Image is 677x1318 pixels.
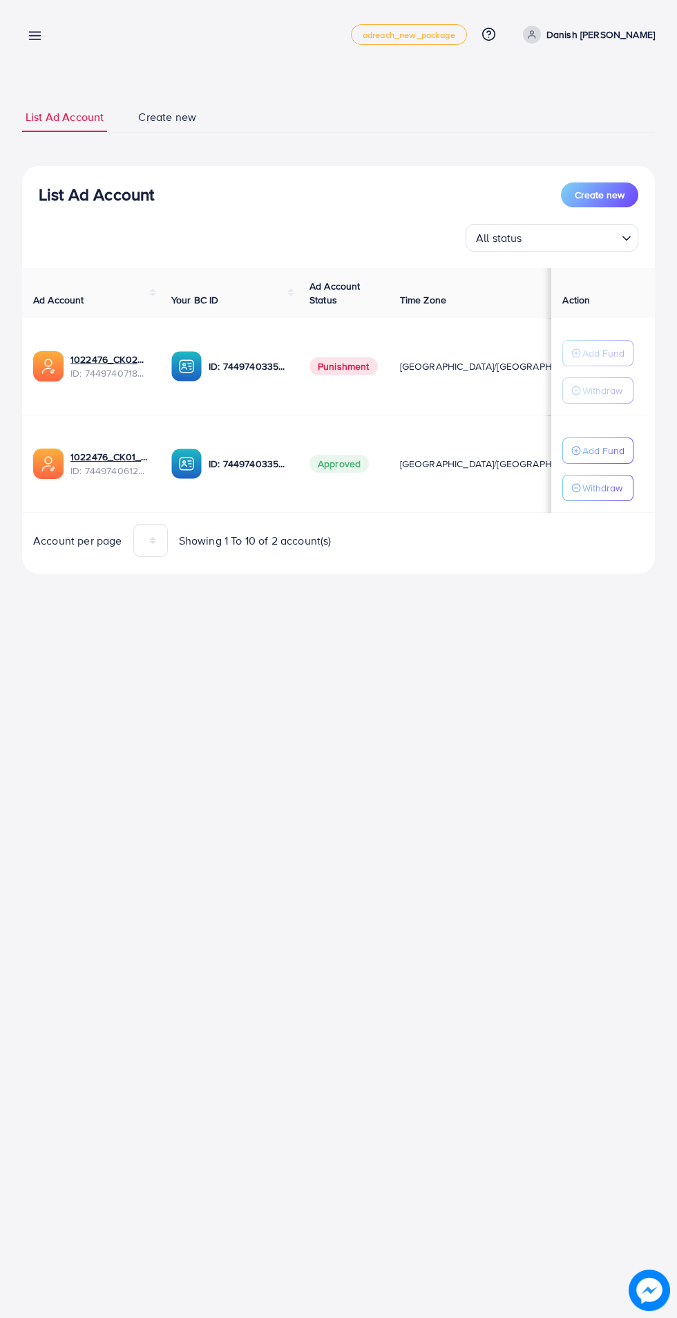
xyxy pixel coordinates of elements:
[562,377,633,404] button: Withdraw
[466,224,638,252] div: Search for option
[33,449,64,479] img: ic-ads-acc.e4c84228.svg
[33,351,64,382] img: ic-ads-acc.e4c84228.svg
[400,293,446,307] span: Time Zone
[562,340,633,366] button: Add Fund
[351,24,467,45] a: adreach_new_package
[70,366,149,380] span: ID: 7449740718454915089
[26,109,104,125] span: List Ad Account
[209,455,287,472] p: ID: 7449740335716761616
[562,475,633,501] button: Withdraw
[70,450,149,478] div: <span class='underline'>1022476_CK01_1734527903320</span></br>7449740612842192912
[582,480,622,496] p: Withdraw
[546,26,655,43] p: Danish [PERSON_NAME]
[517,26,655,44] a: Danish [PERSON_NAME]
[309,455,369,473] span: Approved
[562,437,633,464] button: Add Fund
[39,185,154,205] h3: List Ad Account
[309,279,361,307] span: Ad Account Status
[400,457,592,471] span: [GEOGRAPHIC_DATA]/[GEOGRAPHIC_DATA]
[526,225,616,248] input: Search for option
[179,533,332,549] span: Showing 1 To 10 of 2 account(s)
[171,293,219,307] span: Your BC ID
[171,449,202,479] img: ic-ba-acc.ded83a64.svg
[575,188,624,202] span: Create new
[363,30,455,39] span: adreach_new_package
[561,182,638,207] button: Create new
[33,533,122,549] span: Account per page
[582,442,624,459] p: Add Fund
[70,352,149,381] div: <span class='underline'>1022476_CK02_1734527935209</span></br>7449740718454915089
[70,450,149,464] a: 1022476_CK01_1734527903320
[562,293,590,307] span: Action
[309,357,378,375] span: Punishment
[473,228,525,248] span: All status
[209,358,287,375] p: ID: 7449740335716761616
[171,351,202,382] img: ic-ba-acc.ded83a64.svg
[70,464,149,478] span: ID: 7449740612842192912
[582,382,622,399] p: Withdraw
[400,359,592,373] span: [GEOGRAPHIC_DATA]/[GEOGRAPHIC_DATA]
[70,352,149,366] a: 1022476_CK02_1734527935209
[33,293,84,307] span: Ad Account
[138,109,196,125] span: Create new
[631,1272,669,1310] img: image
[582,345,624,361] p: Add Fund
